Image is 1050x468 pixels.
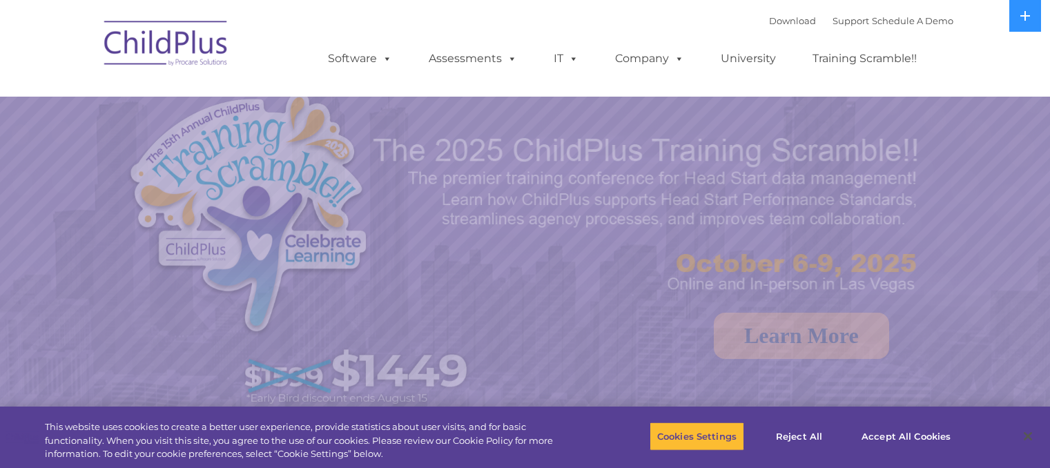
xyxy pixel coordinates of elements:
a: Assessments [415,45,531,72]
button: Accept All Cookies [854,422,958,451]
img: ChildPlus by Procare Solutions [97,11,235,80]
font: | [769,15,953,26]
a: Company [601,45,698,72]
a: Schedule A Demo [872,15,953,26]
button: Close [1013,421,1043,451]
a: Support [833,15,869,26]
a: Software [314,45,406,72]
a: University [707,45,790,72]
a: IT [540,45,592,72]
button: Reject All [756,422,842,451]
a: Training Scramble!! [799,45,931,72]
button: Cookies Settings [650,422,744,451]
a: Learn More [714,313,889,359]
div: This website uses cookies to create a better user experience, provide statistics about user visit... [45,420,578,461]
a: Download [769,15,816,26]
